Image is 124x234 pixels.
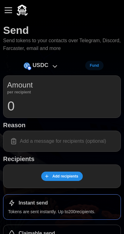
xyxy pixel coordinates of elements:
button: Fund [85,61,104,70]
h1: Reason [3,121,121,129]
img: USDC (on Base) [24,62,30,69]
span: Add recipients [52,172,78,181]
p: USDC [33,61,48,70]
p: per recipient [7,91,33,94]
p: Amount [7,79,33,91]
p: Tokens are sent instantly. Up to 200 recipients. [8,209,116,215]
span: Fund [90,61,99,70]
h1: Instant send [19,200,48,206]
input: Add a message for recipients (optional) [7,135,117,148]
button: Add recipients [41,172,83,181]
img: Quidli [17,5,28,16]
input: 0 [7,98,117,114]
h1: Recipients [3,155,121,163]
p: Send tokens to your contacts over Telegram, Discord, Farcaster, email and more [3,37,121,52]
h1: Send [3,23,29,37]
